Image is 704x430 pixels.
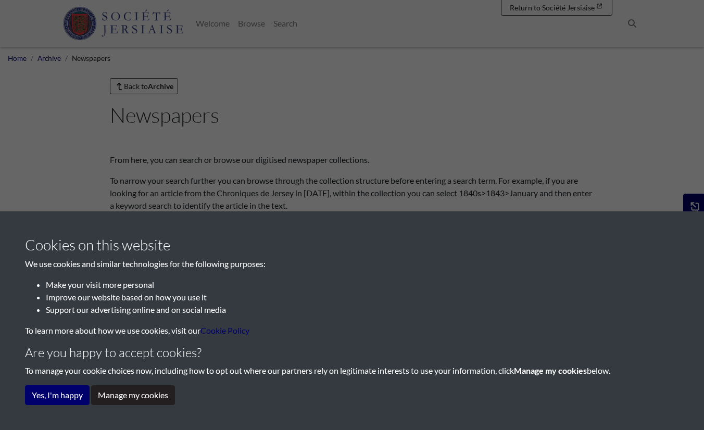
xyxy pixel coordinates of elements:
[25,385,90,405] button: Yes, I'm happy
[25,345,679,360] h4: Are you happy to accept cookies?
[46,279,679,291] li: Make your visit more personal
[25,324,679,337] p: To learn more about how we use cookies, visit our
[46,291,679,303] li: Improve our website based on how you use it
[25,364,679,377] p: To manage your cookie choices now, including how to opt out where our partners rely on legitimate...
[200,325,249,335] a: learn more about cookies
[25,236,679,254] h3: Cookies on this website
[46,303,679,316] li: Support our advertising online and on social media
[25,258,679,270] p: We use cookies and similar technologies for the following purposes:
[514,365,587,375] strong: Manage my cookies
[91,385,175,405] button: Manage my cookies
